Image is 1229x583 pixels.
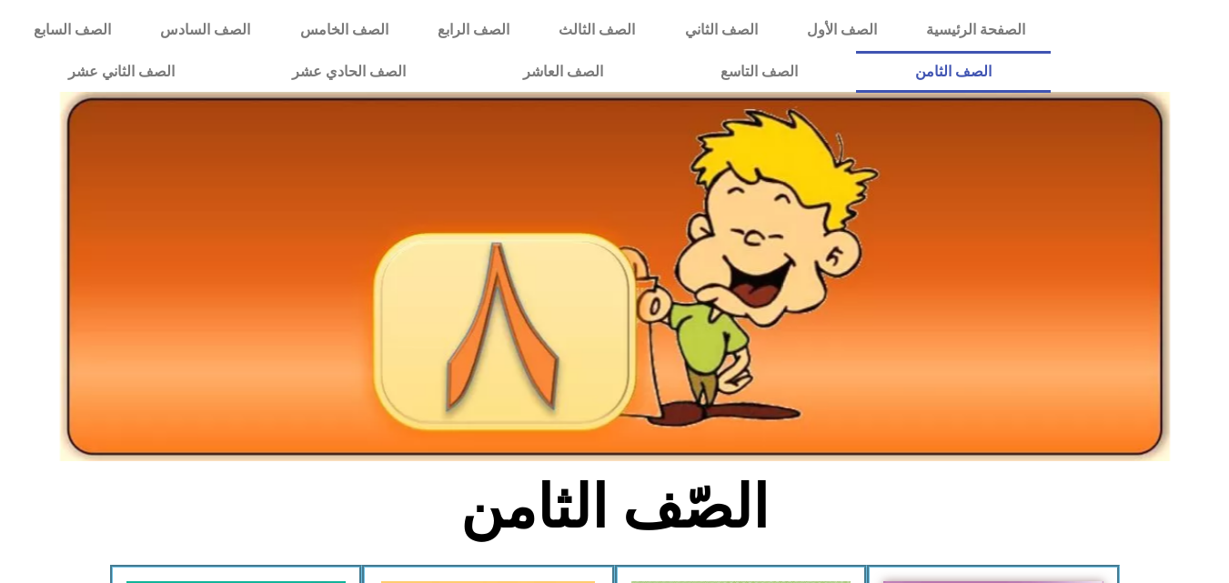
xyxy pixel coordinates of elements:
[276,9,413,51] a: الصف الخامس
[856,51,1050,93] a: الصف الثامن
[464,51,661,93] a: الصف العاشر
[534,9,660,51] a: الصف الثالث
[9,51,233,93] a: الصف الثاني عشر
[660,9,782,51] a: الصف الثاني
[661,51,856,93] a: الصف التاسع
[314,472,915,543] h2: الصّف الثامن
[233,51,464,93] a: الصف الحادي عشر
[782,9,902,51] a: الصف الأول
[9,9,136,51] a: الصف السابع
[902,9,1050,51] a: الصفحة الرئيسية
[136,9,275,51] a: الصف السادس
[413,9,534,51] a: الصف الرابع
